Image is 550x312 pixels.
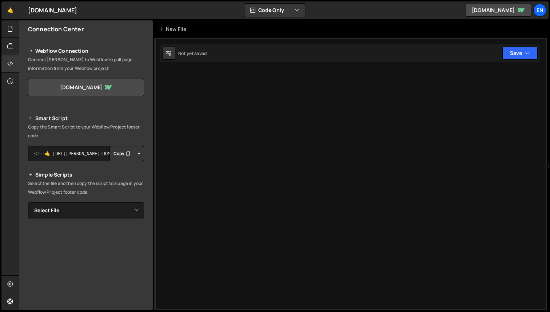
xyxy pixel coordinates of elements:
a: [DOMAIN_NAME] [28,79,144,96]
div: [DOMAIN_NAME] [28,6,77,15]
button: Copy [109,146,134,161]
button: Code Only [244,4,306,17]
p: Connect [PERSON_NAME] to Webflow to pull page information from your Webflow project [28,55,144,73]
p: Select the file and then copy the script to a page in your Webflow Project footer code. [28,179,144,197]
a: En [533,4,546,17]
h2: Webflow Connection [28,47,144,55]
a: [DOMAIN_NAME] [466,4,531,17]
h2: Simple Scripts [28,170,144,179]
div: New File [159,25,189,33]
div: Not yet saved [178,50,207,56]
button: Save [502,47,538,60]
div: Button group with nested dropdown [109,146,144,161]
h2: Smart Script [28,114,144,123]
h2: Connection Center [28,25,84,33]
p: Copy the Smart Script to your Webflow Project footer code. [28,123,144,140]
a: 🤙 [1,1,19,19]
textarea: <!--🤙 [URL][PERSON_NAME][DOMAIN_NAME]> <script>document.addEventListener("DOMContentLoaded", func... [28,146,144,161]
iframe: YouTube video player [28,230,145,296]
